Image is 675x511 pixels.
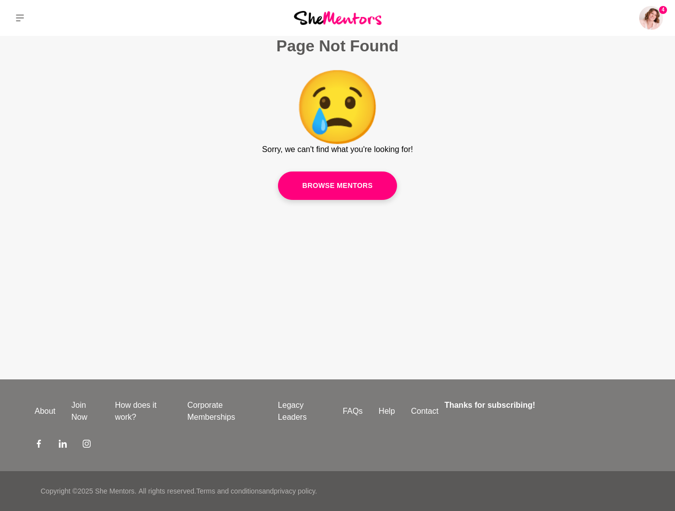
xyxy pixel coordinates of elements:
h2: Page Not Found [162,36,513,56]
a: Terms and conditions [196,487,262,495]
img: Amanda Greenman [639,6,663,30]
a: Facebook [35,439,43,451]
a: How does it work? [107,399,179,423]
a: Instagram [83,439,91,451]
p: Sorry, we can't find what you're looking for! [262,144,413,156]
p: All rights reserved. and . [138,486,317,497]
a: Amanda Greenman4 [639,6,663,30]
a: Legacy Leaders [270,399,335,423]
p: 😢 [162,72,513,144]
span: 4 [659,6,667,14]
p: Copyright © 2025 She Mentors . [41,486,136,497]
h4: Thanks for subscribing! [444,399,634,411]
a: Browse mentors [278,171,398,200]
a: Corporate Memberships [179,399,270,423]
a: privacy policy [274,487,315,495]
a: Join Now [63,399,107,423]
a: Contact [403,405,446,417]
a: Help [371,405,403,417]
a: LinkedIn [59,439,67,451]
a: FAQs [335,405,371,417]
a: About [27,405,64,417]
img: She Mentors Logo [294,11,382,24]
